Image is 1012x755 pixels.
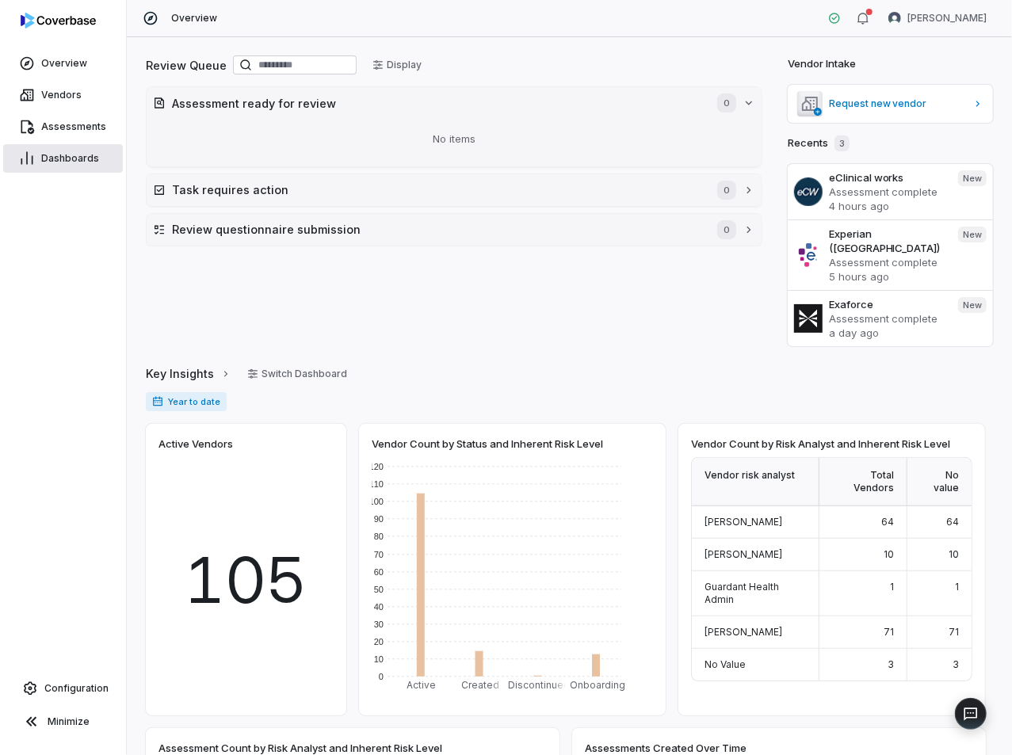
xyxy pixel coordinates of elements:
span: [PERSON_NAME] [705,548,782,560]
button: Display [363,53,431,77]
span: New [958,170,987,186]
p: a day ago [829,326,945,340]
text: 110 [369,479,384,489]
button: Task requires action0 [147,174,762,206]
p: Assessment complete [829,255,945,269]
button: Minimize [6,706,120,738]
span: 3 [888,658,894,670]
span: Assessment Count by Risk Analyst and Inherent Risk Level [158,741,442,755]
p: Assessment complete [829,185,945,199]
p: 5 hours ago [829,269,945,284]
span: Key Insights [146,365,214,382]
span: Dashboards [41,152,99,165]
span: 64 [881,516,894,528]
span: Vendor Count by Status and Inherent Risk Level [372,437,603,451]
button: Jesse Nord avatar[PERSON_NAME] [879,6,996,30]
a: Configuration [6,674,120,703]
a: Assessments [3,112,123,141]
span: 10 [949,548,959,560]
span: Minimize [48,715,90,728]
span: 10 [884,548,894,560]
svg: Date range for report [152,396,163,407]
span: New [958,297,987,313]
text: 80 [374,532,384,541]
span: Active Vendors [158,437,233,451]
button: Review questionnaire submission0 [147,214,762,246]
h2: Review questionnaire submission [172,221,701,238]
span: Request new vendor [829,97,966,110]
a: Experian ([GEOGRAPHIC_DATA])Assessment complete5 hours agoNew [788,219,993,290]
span: [PERSON_NAME] [705,626,782,638]
text: 0 [379,672,384,681]
text: 20 [374,637,384,646]
span: Assessments [41,120,106,133]
span: Guardant Health Admin [705,581,779,605]
a: eClinical worksAssessment complete4 hours agoNew [788,164,993,219]
h3: Exaforce [829,297,945,311]
img: logo-D7KZi-bG.svg [21,13,96,29]
text: 120 [369,462,384,471]
text: 10 [374,654,384,664]
a: Overview [3,49,123,78]
span: 105 [185,532,308,627]
button: Key Insights [141,357,236,391]
span: 3 [834,135,850,151]
span: [PERSON_NAME] [907,12,987,25]
text: 40 [374,602,384,612]
span: Overview [171,12,217,25]
text: 100 [369,497,384,506]
span: Configuration [44,682,109,695]
span: Year to date [146,392,227,411]
span: 0 [717,220,736,239]
button: Switch Dashboard [238,362,357,386]
span: 0 [717,93,736,112]
span: Vendors [41,89,82,101]
p: Assessment complete [829,311,945,326]
text: 70 [374,550,384,559]
h2: Assessment ready for review [172,95,701,112]
div: Vendor risk analyst [692,458,819,506]
span: 1 [955,581,959,593]
div: No items [153,119,755,160]
h2: Vendor Intake [788,56,856,72]
span: Overview [41,57,87,70]
h2: Recents [788,135,850,151]
span: New [958,227,987,242]
text: 90 [374,514,384,524]
a: Dashboards [3,144,123,173]
span: 3 [953,658,959,670]
span: Vendor Count by Risk Analyst and Inherent Risk Level [691,437,950,451]
text: 60 [374,567,384,577]
span: Assessments Created Over Time [585,741,747,755]
span: 64 [946,516,959,528]
button: Assessment ready for review0 [147,87,762,119]
h3: eClinical works [829,170,945,185]
span: [PERSON_NAME] [705,516,782,528]
span: 0 [717,181,736,200]
a: Key Insights [146,357,231,391]
h2: Task requires action [172,181,701,198]
h2: Review Queue [146,57,227,74]
span: 71 [884,626,894,638]
a: ExaforceAssessment completea day agoNew [788,290,993,346]
span: No Value [705,658,746,670]
h3: Experian ([GEOGRAPHIC_DATA]) [829,227,945,255]
a: Request new vendor [788,85,993,123]
text: 50 [374,585,384,594]
span: 71 [949,626,959,638]
div: No value [907,458,972,506]
p: 4 hours ago [829,199,945,213]
text: 30 [374,620,384,629]
span: 1 [890,581,894,593]
div: Total Vendors [819,458,907,506]
a: Vendors [3,81,123,109]
img: Jesse Nord avatar [888,12,901,25]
